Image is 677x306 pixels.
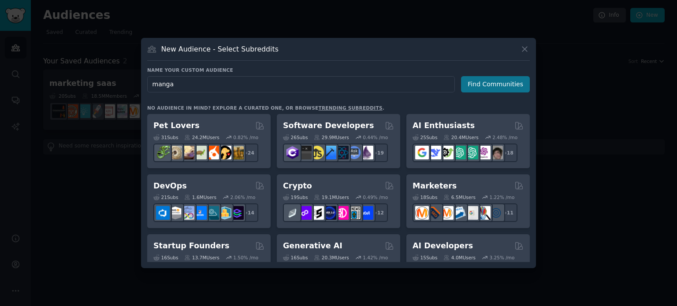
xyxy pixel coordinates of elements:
img: csharp [286,146,299,159]
img: reactnative [335,146,349,159]
img: googleads [465,206,478,220]
img: bigseo [428,206,441,220]
div: 25 Sub s [413,134,437,140]
div: 13.7M Users [184,254,219,261]
div: + 14 [240,203,258,222]
h2: Generative AI [283,240,342,251]
div: 15 Sub s [413,254,437,261]
div: 16 Sub s [283,254,308,261]
img: AskMarketing [440,206,454,220]
div: 1.50 % /mo [233,254,258,261]
input: Pick a short name, like "Digital Marketers" or "Movie-Goers" [147,76,455,92]
div: + 12 [369,203,388,222]
img: ArtificalIntelligence [489,146,503,159]
h2: Marketers [413,181,457,192]
img: azuredevops [156,206,170,220]
img: AskComputerScience [347,146,361,159]
img: cockatiel [205,146,219,159]
img: CryptoNews [347,206,361,220]
div: 20.3M Users [314,254,349,261]
div: 21 Sub s [153,194,178,200]
h2: Crypto [283,181,312,192]
img: herpetology [156,146,170,159]
img: Emailmarketing [452,206,466,220]
div: 4.0M Users [443,254,476,261]
div: No audience in mind? Explore a curated one, or browse . [147,105,384,111]
img: ballpython [168,146,182,159]
img: defiblockchain [335,206,349,220]
div: 31 Sub s [153,134,178,140]
img: platformengineering [205,206,219,220]
div: 29.9M Users [314,134,349,140]
img: web3 [323,206,336,220]
div: 0.82 % /mo [233,134,258,140]
h2: Software Developers [283,120,374,131]
img: chatgpt_promptDesign [452,146,466,159]
img: 0xPolygon [298,206,312,220]
h2: DevOps [153,181,187,192]
img: PetAdvice [218,146,231,159]
img: AItoolsCatalog [440,146,454,159]
img: ethstaker [310,206,324,220]
img: aws_cdk [218,206,231,220]
div: + 18 [499,144,517,162]
img: dogbreed [230,146,244,159]
img: leopardgeckos [181,146,194,159]
img: content_marketing [415,206,429,220]
div: 19 Sub s [283,194,308,200]
div: 0.49 % /mo [363,194,388,200]
h2: AI Enthusiasts [413,120,475,131]
h2: AI Developers [413,240,473,251]
div: 1.6M Users [184,194,216,200]
div: + 24 [240,144,258,162]
img: elixir [360,146,373,159]
div: 0.44 % /mo [363,134,388,140]
img: software [298,146,312,159]
a: trending subreddits [318,105,382,111]
div: 26 Sub s [283,134,308,140]
img: OnlineMarketing [489,206,503,220]
img: ethfinance [286,206,299,220]
img: turtle [193,146,207,159]
div: 2.06 % /mo [231,194,256,200]
div: 3.25 % /mo [490,254,515,261]
div: + 11 [499,203,517,222]
img: PlatformEngineers [230,206,244,220]
img: GoogleGeminiAI [415,146,429,159]
img: DevOpsLinks [193,206,207,220]
div: 16 Sub s [153,254,178,261]
h3: New Audience - Select Subreddits [161,44,279,54]
div: 2.48 % /mo [492,134,517,140]
img: iOSProgramming [323,146,336,159]
div: 18 Sub s [413,194,437,200]
div: 1.22 % /mo [490,194,515,200]
div: 20.4M Users [443,134,478,140]
img: AWS_Certified_Experts [168,206,182,220]
img: MarketingResearch [477,206,491,220]
img: learnjavascript [310,146,324,159]
div: 1.42 % /mo [363,254,388,261]
img: chatgpt_prompts_ [465,146,478,159]
div: 19.1M Users [314,194,349,200]
img: defi_ [360,206,373,220]
h3: Name your custom audience [147,67,530,73]
div: 6.5M Users [443,194,476,200]
img: OpenAIDev [477,146,491,159]
button: Find Communities [461,76,530,92]
div: 24.2M Users [184,134,219,140]
h2: Pet Lovers [153,120,200,131]
img: Docker_DevOps [181,206,194,220]
img: DeepSeek [428,146,441,159]
h2: Startup Founders [153,240,229,251]
div: + 19 [369,144,388,162]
